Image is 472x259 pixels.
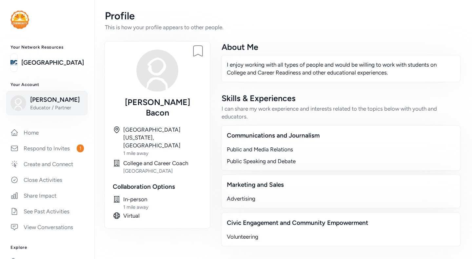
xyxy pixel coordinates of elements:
[10,245,84,250] h3: Explore
[227,61,455,76] p: I enjoy working with all types of people and would be willing to work with students on College an...
[113,182,202,191] div: Collaboration Options
[113,97,202,118] div: [PERSON_NAME] Bacon
[5,220,89,234] a: View Conversations
[227,157,455,165] div: Public Speaking and Debate
[227,218,455,227] div: Civic Engagement and Community Empowerment
[21,58,84,67] a: [GEOGRAPHIC_DATA]
[123,126,202,149] div: [GEOGRAPHIC_DATA][US_STATE], [GEOGRAPHIC_DATA]
[222,42,460,52] div: About Me
[136,50,178,92] img: Avatar
[227,195,455,203] div: Advertising
[227,145,455,153] div: Public and Media Relations
[5,188,89,203] a: Share Impact
[5,157,89,171] a: Create and Connect
[5,125,89,140] a: Home
[227,180,455,189] div: Marketing and Sales
[222,93,460,103] div: Skills & Experiences
[5,173,89,187] a: Close Activities
[227,233,455,241] div: Volunteering
[227,131,455,140] div: Communications and Journalism
[222,105,460,120] div: I can share my work experience and interests related to the topics below with youth and educators.
[123,150,202,157] div: 1 mile away
[123,212,202,220] div: Virtual
[105,23,462,31] div: This is how your profile appears to other people.
[30,104,83,111] span: Educator / Partner
[10,82,84,87] h3: Your Account
[123,195,202,203] div: In-person
[123,204,202,210] div: 1 mile away
[77,144,84,152] span: 1
[123,168,202,174] div: [GEOGRAPHIC_DATA]
[10,11,29,29] img: logo
[10,55,17,70] img: logo
[6,91,88,115] button: [PERSON_NAME]Educator / Partner
[105,10,462,22] div: Profile
[10,45,84,50] h3: Your Network Resources
[30,95,83,104] span: [PERSON_NAME]
[5,204,89,219] a: See Past Activities
[123,159,202,167] div: College and Career Coach
[5,141,89,156] a: Respond to Invites1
